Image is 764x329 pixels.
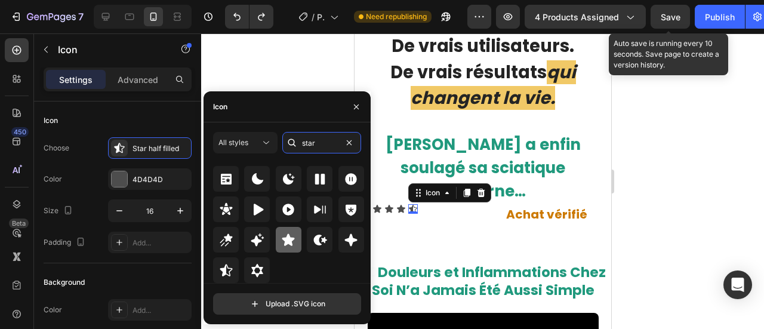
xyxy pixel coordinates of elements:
[317,11,325,23] span: Product Page - [DATE] 00:42:06
[9,219,29,228] div: Beta
[249,298,325,310] div: Upload .SVG icon
[44,235,88,251] div: Padding
[44,277,85,288] div: Background
[366,11,427,22] span: Need republishing
[213,132,278,153] button: All styles
[355,33,611,329] iframe: Design area
[11,127,29,137] div: 450
[133,305,189,316] div: Add...
[213,102,227,112] div: Icon
[44,174,62,185] div: Color
[133,143,189,154] div: Star half filled
[723,270,752,299] div: Open Intercom Messenger
[705,11,735,23] div: Publish
[282,132,361,153] input: Search icon
[59,73,93,86] p: Settings
[44,115,58,126] div: Icon
[535,11,619,23] span: 4 products assigned
[525,5,646,29] button: 4 products assigned
[44,203,75,219] div: Size
[661,12,680,22] span: Save
[218,138,248,147] span: All styles
[225,5,273,29] div: Undo/Redo
[133,174,189,185] div: 4D4D4D
[695,5,745,29] button: Publish
[133,238,189,248] div: Add...
[44,305,62,315] div: Color
[5,5,89,29] button: 7
[312,11,315,23] span: /
[118,73,158,86] p: Advanced
[44,143,69,153] div: Choose
[651,5,690,29] button: Save
[213,293,361,315] button: Upload .SVG icon
[78,10,84,24] p: 7
[58,42,159,57] p: Icon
